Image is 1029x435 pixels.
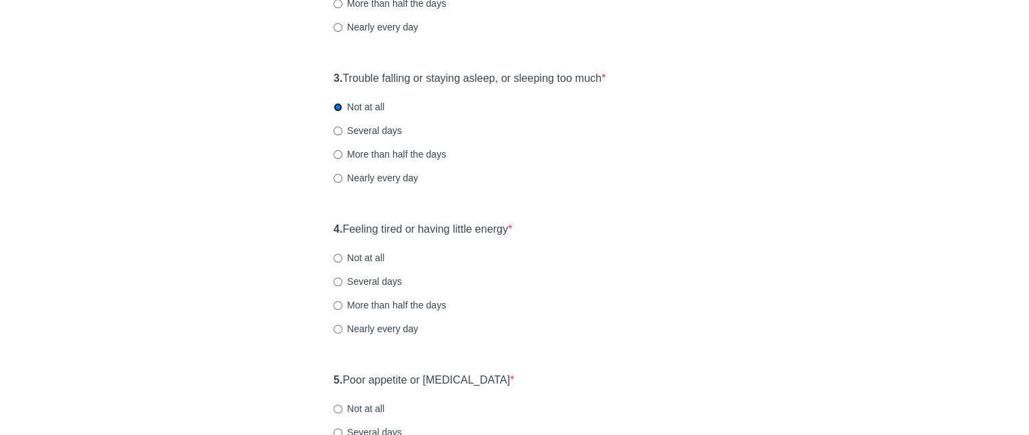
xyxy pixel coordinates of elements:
label: Nearly every day [334,171,418,185]
label: Not at all [334,100,384,114]
label: Nearly every day [334,20,418,34]
label: Not at all [334,402,384,415]
input: Not at all [334,254,342,262]
strong: 5. [334,374,342,386]
input: More than half the days [334,150,342,159]
label: More than half the days [334,147,446,161]
label: Poor appetite or [MEDICAL_DATA] [334,373,514,388]
input: Several days [334,277,342,286]
label: Several days [334,275,402,288]
label: Not at all [334,251,384,265]
label: Trouble falling or staying asleep, or sleeping too much [334,71,605,87]
label: More than half the days [334,298,446,312]
strong: 4. [334,223,342,235]
input: More than half the days [334,301,342,310]
input: Not at all [334,405,342,413]
label: Nearly every day [334,322,418,336]
input: Nearly every day [334,23,342,32]
strong: 3. [334,72,342,84]
input: Nearly every day [334,325,342,334]
label: Several days [334,124,402,137]
input: Nearly every day [334,174,342,183]
input: Not at all [334,103,342,112]
input: Several days [334,127,342,135]
label: Feeling tired or having little energy [334,222,512,237]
